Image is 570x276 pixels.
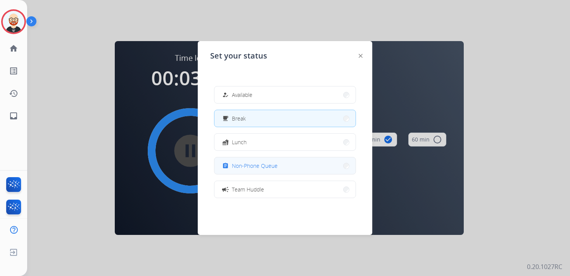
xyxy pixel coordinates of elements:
span: Team Huddle [232,185,264,193]
button: Available [214,86,356,103]
button: Team Huddle [214,181,356,198]
p: 0.20.1027RC [527,262,562,271]
span: Set your status [210,50,267,61]
mat-icon: inbox [9,111,18,121]
mat-icon: assignment [222,162,229,169]
mat-icon: fastfood [222,139,229,145]
span: Lunch [232,138,247,146]
span: Available [232,91,252,99]
mat-icon: history [9,89,18,98]
mat-icon: campaign [221,185,229,193]
mat-icon: list_alt [9,66,18,76]
img: close-button [359,54,363,58]
button: Non-Phone Queue [214,157,356,174]
button: Lunch [214,134,356,150]
mat-icon: how_to_reg [222,91,229,98]
span: Non-Phone Queue [232,162,278,170]
mat-icon: free_breakfast [222,115,229,122]
span: Break [232,114,246,122]
img: avatar [3,11,24,33]
mat-icon: home [9,44,18,53]
button: Break [214,110,356,127]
